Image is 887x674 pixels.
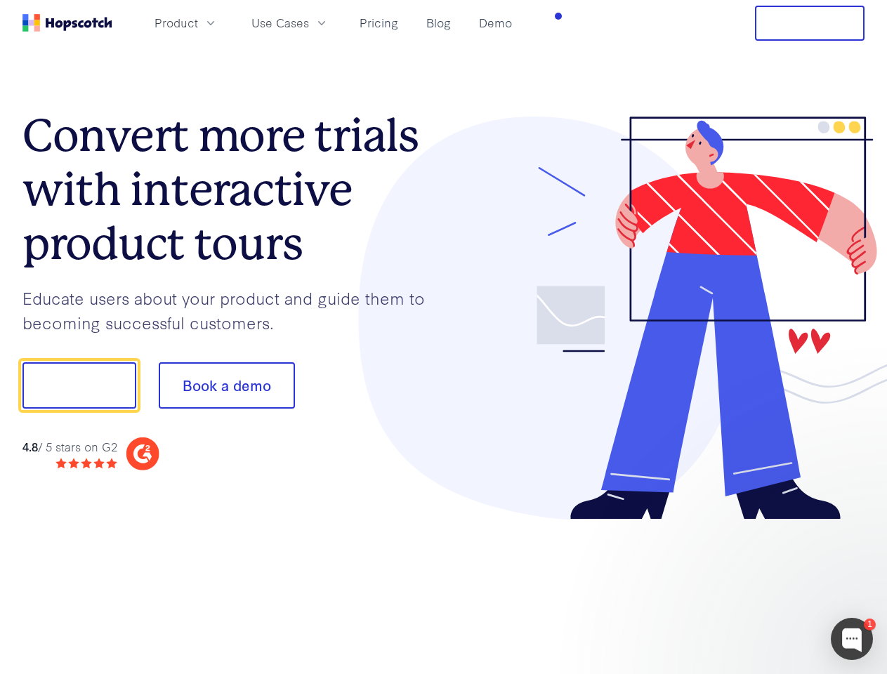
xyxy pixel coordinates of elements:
button: Product [146,11,226,34]
a: Demo [473,11,518,34]
button: Use Cases [243,11,337,34]
div: 1 [864,619,876,630]
strong: 4.8 [22,438,38,454]
span: Use Cases [251,14,309,32]
span: Product [155,14,198,32]
h1: Convert more trials with interactive product tours [22,109,444,270]
p: Educate users about your product and guide them to becoming successful customers. [22,286,444,334]
a: Home [22,14,112,32]
div: / 5 stars on G2 [22,438,117,456]
button: Book a demo [159,362,295,409]
a: Pricing [354,11,404,34]
button: Show me! [22,362,136,409]
a: Blog [421,11,456,34]
button: Free Trial [755,6,865,41]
